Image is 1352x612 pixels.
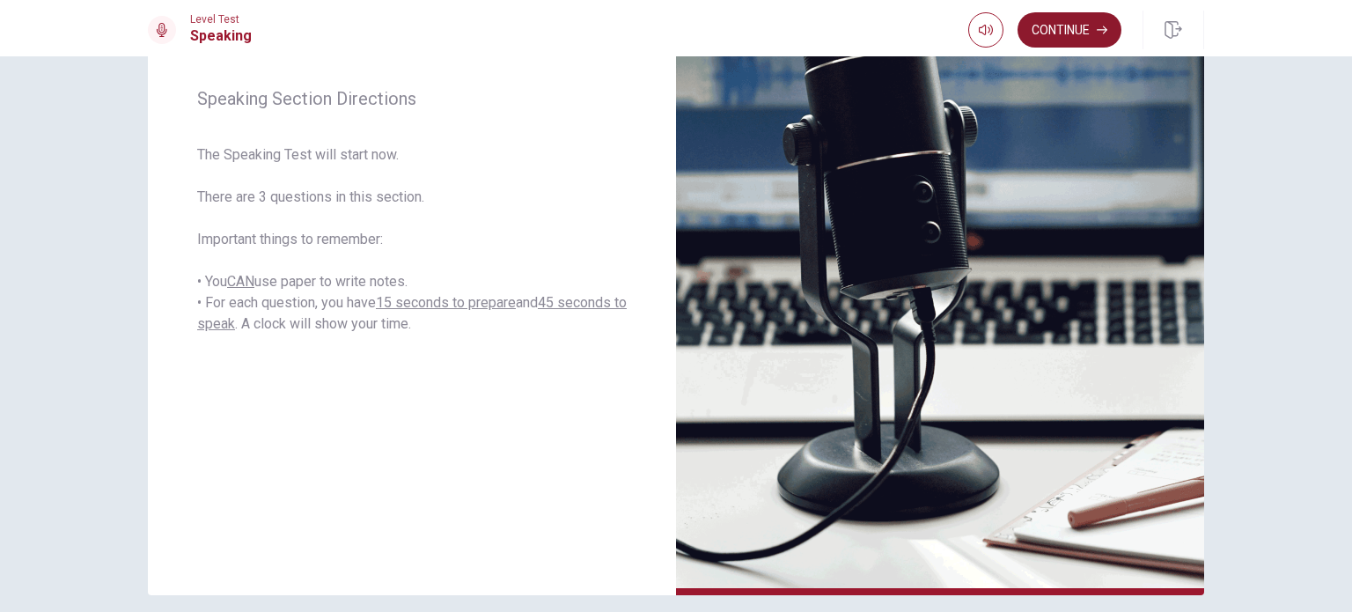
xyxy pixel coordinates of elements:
button: Continue [1018,12,1121,48]
span: Level Test [190,13,252,26]
h1: Speaking [190,26,252,47]
span: Speaking Section Directions [197,88,627,109]
u: CAN [227,273,254,290]
span: The Speaking Test will start now. There are 3 questions in this section. Important things to reme... [197,144,627,335]
u: 15 seconds to prepare [376,294,516,311]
